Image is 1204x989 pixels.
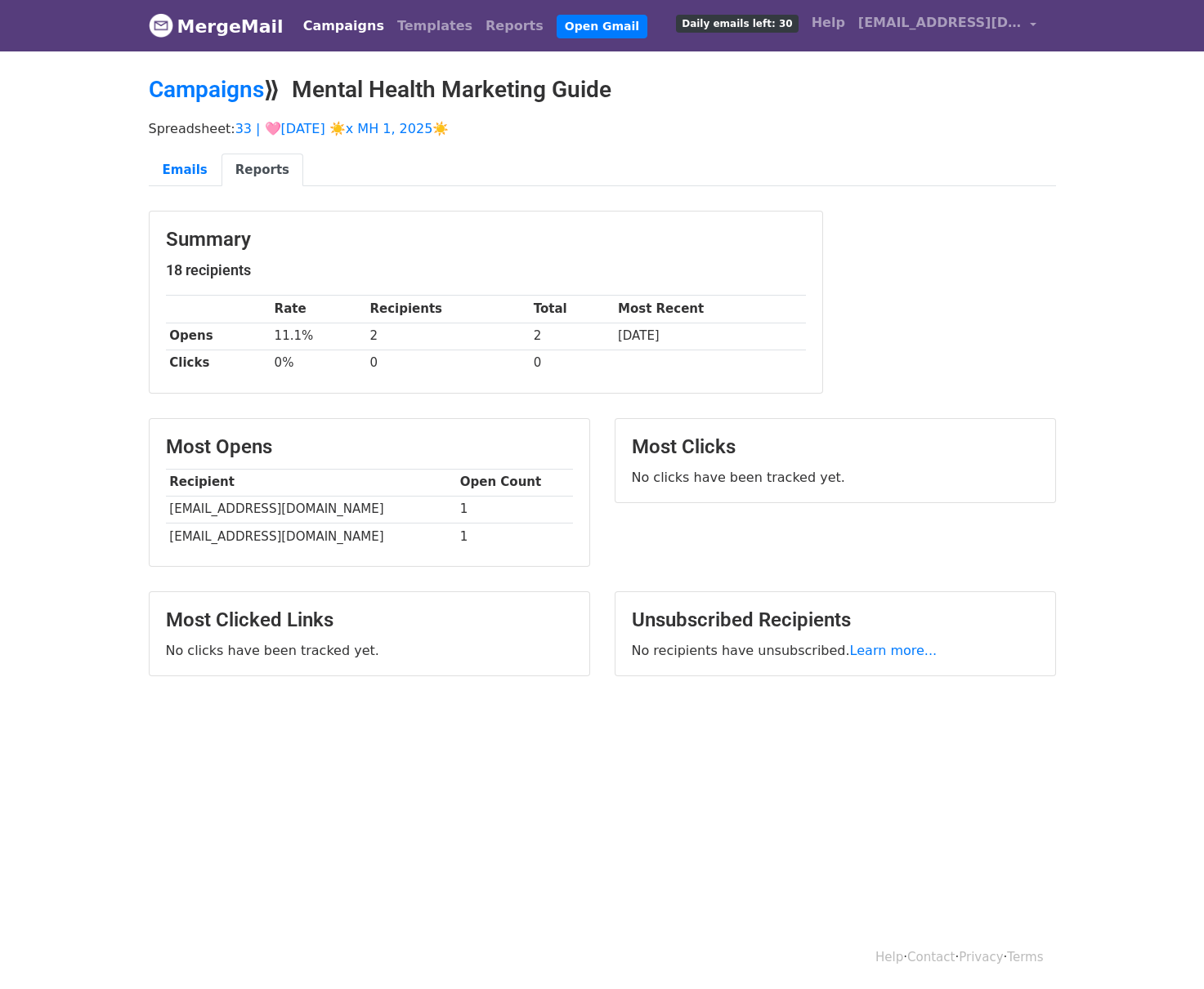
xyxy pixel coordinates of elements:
a: Templates [391,10,479,42]
a: Help [805,7,852,39]
th: Recipient [166,469,456,496]
a: Campaigns [149,76,264,103]
td: 1 [456,523,573,550]
h3: Summary [166,228,806,252]
td: 1 [456,496,573,523]
iframe: Chat Widget [1122,911,1204,989]
td: [EMAIL_ADDRESS][DOMAIN_NAME] [166,523,456,550]
a: Daily emails left: 30 [669,7,804,39]
a: Reports [222,154,303,187]
th: Recipients [366,296,530,323]
td: 0 [530,350,614,376]
a: Emails [149,154,222,187]
th: Most Recent [614,296,805,323]
h3: Most Clicked Links [166,608,573,632]
th: Rate [271,296,366,323]
p: Spreadsheet: [149,120,1056,137]
td: [EMAIL_ADDRESS][DOMAIN_NAME] [166,496,456,523]
span: Daily emails left: 30 [676,15,798,33]
p: No recipients have unsubscribed. [632,642,1039,659]
a: Learn more... [850,643,938,658]
img: MergeMail logo [149,13,173,38]
th: Clicks [166,350,271,376]
th: Total [530,296,614,323]
td: 11.1% [271,323,366,350]
a: Reports [479,10,550,42]
a: [EMAIL_ADDRESS][DOMAIN_NAME] [852,7,1043,45]
td: [DATE] [614,323,805,350]
th: Open Count [456,469,573,496]
th: Opens [166,323,271,350]
a: Campaigns [297,10,391,42]
a: Open Gmail [557,15,647,38]
span: [EMAIL_ADDRESS][DOMAIN_NAME] [858,13,1022,33]
td: 2 [366,323,530,350]
h3: Unsubscribed Recipients [632,608,1039,632]
td: 0% [271,350,366,376]
a: 33 | 🩷[DATE] ☀️x MH 1, 2025☀️ [235,121,450,136]
h5: 18 recipients [166,261,806,279]
p: No clicks have been tracked yet. [166,642,573,659]
a: MergeMail [149,9,284,43]
a: Privacy [959,950,1003,964]
h3: Most Opens [166,435,573,459]
a: Terms [1007,950,1043,964]
h2: ⟫ Mental Health Marketing Guide [149,76,1056,104]
td: 2 [530,323,614,350]
p: No clicks have been tracked yet. [632,469,1039,486]
h3: Most Clicks [632,435,1039,459]
a: Help [875,950,903,964]
td: 0 [366,350,530,376]
a: Contact [907,950,955,964]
